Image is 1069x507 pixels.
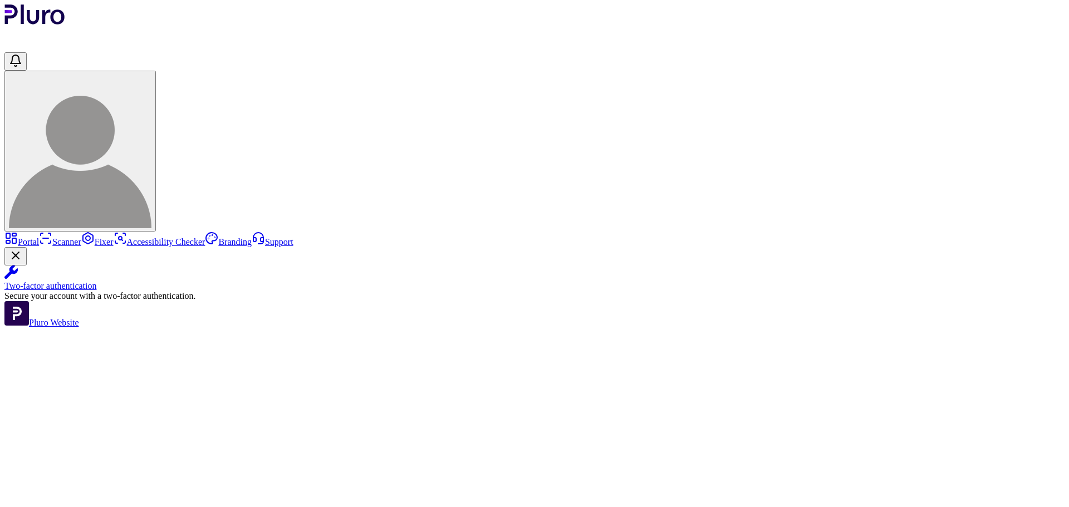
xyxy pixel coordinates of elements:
button: Close Two-factor authentication notification [4,247,27,265]
div: Secure your account with a two-factor authentication. [4,291,1065,301]
a: Accessibility Checker [114,237,205,247]
a: Logo [4,17,65,26]
div: Two-factor authentication [4,281,1065,291]
a: Support [252,237,293,247]
a: Fixer [81,237,114,247]
aside: Sidebar menu [4,232,1065,328]
img: User avatar [9,86,151,228]
a: Scanner [39,237,81,247]
a: Branding [205,237,252,247]
button: Open notifications, you have undefined new notifications [4,52,27,71]
a: Two-factor authentication [4,265,1065,291]
a: Portal [4,237,39,247]
button: User avatar [4,71,156,232]
a: Open Pluro Website [4,318,79,327]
